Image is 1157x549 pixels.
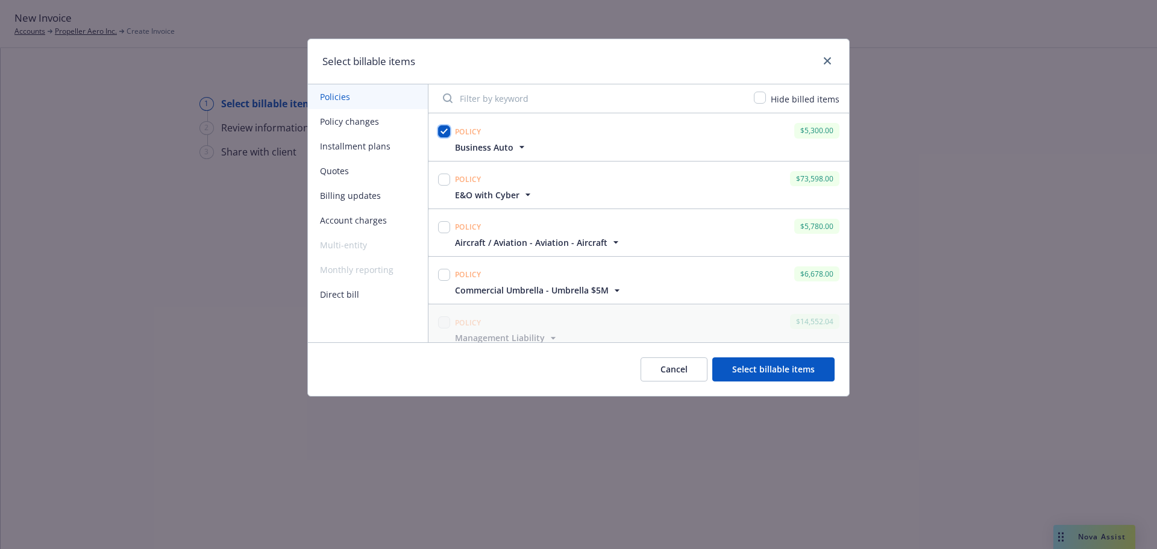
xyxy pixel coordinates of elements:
button: E&O with Cyber [455,189,534,201]
div: $14,552.04 [790,314,839,329]
button: Aircraft / Aviation - Aviation - Aircraft [455,236,622,249]
button: Direct bill [308,282,428,307]
h1: Select billable items [322,54,415,69]
span: Monthly reporting [308,257,428,282]
button: Select billable items [712,357,835,381]
button: Business Auto [455,141,528,154]
span: Multi-entity [308,233,428,257]
button: Installment plans [308,134,428,158]
button: Management Liability [455,331,559,344]
span: Policy [455,222,481,232]
span: Commercial Umbrella - Umbrella $5M [455,284,609,296]
div: $6,678.00 [794,266,839,281]
input: Filter by keyword [436,86,747,110]
div: $5,780.00 [794,219,839,234]
button: Policies [308,84,428,109]
span: Business Auto [455,141,513,154]
a: close [820,54,835,68]
button: Account charges [308,208,428,233]
button: Quotes [308,158,428,183]
span: Policy [455,127,481,137]
span: Hide billed items [771,93,839,105]
span: Management Liability [455,331,545,344]
span: Policy [455,318,481,328]
span: Aircraft / Aviation - Aviation - Aircraft [455,236,607,249]
span: Policy$14,552.04Management Liability [428,304,849,351]
div: $73,598.00 [790,171,839,186]
button: Commercial Umbrella - Umbrella $5M [455,284,623,296]
button: Policy changes [308,109,428,134]
span: Policy [455,174,481,184]
button: Billing updates [308,183,428,208]
span: Policy [455,269,481,280]
button: Cancel [641,357,707,381]
div: $5,300.00 [794,123,839,138]
span: E&O with Cyber [455,189,519,201]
